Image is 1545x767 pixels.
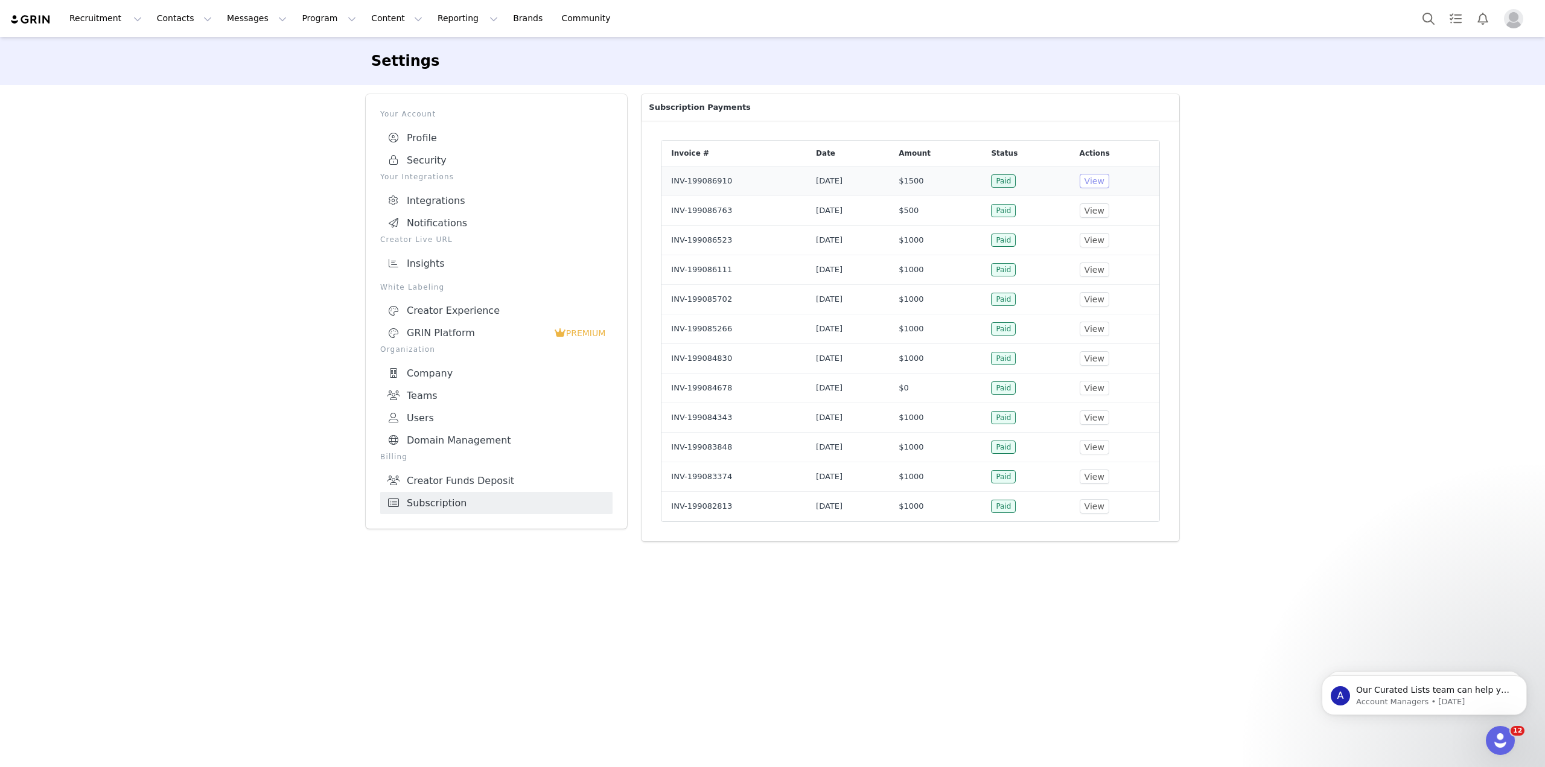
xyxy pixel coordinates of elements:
[380,384,613,407] a: Teams
[1070,141,1159,166] div: Actions
[380,429,613,451] a: Domain Management
[1415,5,1442,32] button: Search
[899,324,923,333] span: $1000
[380,322,613,344] a: GRIN Platform PREMIUM
[1080,203,1109,218] button: View
[380,492,613,514] a: Subscription
[991,322,1016,336] span: Paid
[806,196,889,225] td: [DATE]
[661,166,806,196] td: INV-199086910
[380,282,613,293] p: White Labeling
[806,491,889,521] td: [DATE]
[430,5,505,32] button: Reporting
[380,407,613,429] a: Users
[806,141,889,166] div: Date
[1497,9,1535,28] button: Profile
[1511,726,1524,736] span: 12
[991,234,1016,247] span: Paid
[899,354,923,363] span: $1000
[295,5,363,32] button: Program
[661,491,806,521] td: INV-199082813
[899,501,923,511] span: $1000
[1486,726,1515,755] iframe: Intercom live chat
[1080,174,1109,188] button: View
[806,373,889,403] td: [DATE]
[1080,292,1109,307] button: View
[806,255,889,284] td: [DATE]
[642,94,1179,121] p: Subscription Payments
[1080,410,1109,425] button: View
[1504,9,1523,28] img: placeholder-profile.jpg
[1080,381,1109,395] button: View
[1080,440,1109,454] button: View
[899,294,923,304] span: $1000
[387,327,554,339] div: GRIN Platform
[991,174,1016,188] span: Paid
[889,141,981,166] div: Amount
[380,451,613,462] p: Billing
[991,470,1016,483] span: Paid
[806,432,889,462] td: [DATE]
[661,225,806,255] td: INV-199086523
[555,5,623,32] a: Community
[899,176,923,185] span: $1500
[364,5,430,32] button: Content
[661,314,806,343] td: INV-199085266
[380,109,613,119] p: Your Account
[1442,5,1469,32] a: Tasks
[991,204,1016,217] span: Paid
[506,5,553,32] a: Brands
[806,284,889,314] td: [DATE]
[380,189,613,212] a: Integrations
[1080,233,1109,247] button: View
[991,263,1016,276] span: Paid
[991,500,1016,513] span: Paid
[661,196,806,225] td: INV-199086763
[981,141,1069,166] div: Status
[566,328,606,338] span: PREMIUM
[899,235,923,244] span: $1000
[806,462,889,491] td: [DATE]
[899,413,923,422] span: $1000
[1304,650,1545,734] iframe: Intercom notifications message
[1080,322,1109,336] button: View
[991,352,1016,365] span: Paid
[661,373,806,403] td: INV-199084678
[380,149,613,171] a: Security
[380,234,613,245] p: Creator Live URL
[380,362,613,384] a: Company
[380,212,613,234] a: Notifications
[899,442,923,451] span: $1000
[150,5,219,32] button: Contacts
[661,462,806,491] td: INV-199083374
[661,403,806,432] td: INV-199084343
[380,344,613,355] p: Organization
[1080,469,1109,484] button: View
[10,14,52,25] img: grin logo
[62,5,149,32] button: Recruitment
[991,381,1016,395] span: Paid
[380,127,613,149] a: Profile
[899,472,923,481] span: $1000
[380,252,613,275] a: Insights
[1080,499,1109,514] button: View
[991,441,1016,454] span: Paid
[806,314,889,343] td: [DATE]
[899,383,909,392] span: $0
[661,255,806,284] td: INV-199086111
[661,343,806,373] td: INV-199084830
[899,265,923,274] span: $1000
[806,166,889,196] td: [DATE]
[899,206,919,215] span: $500
[1080,351,1109,366] button: View
[380,300,613,322] a: Creator Experience
[380,171,613,182] p: Your Integrations
[1470,5,1496,32] button: Notifications
[661,284,806,314] td: INV-199085702
[991,411,1016,424] span: Paid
